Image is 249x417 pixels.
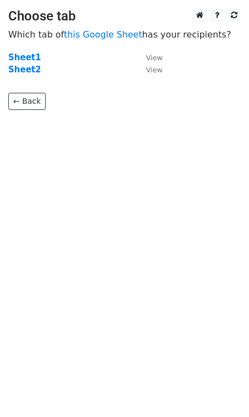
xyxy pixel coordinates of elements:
h3: Choose tab [8,8,241,24]
p: Which tab of has your recipients? [8,29,241,40]
a: Sheet1 [8,52,41,62]
a: ← Back [8,93,46,110]
a: Sheet2 [8,65,41,75]
a: View [135,65,163,75]
small: View [146,66,163,74]
small: View [146,54,163,62]
a: View [135,52,163,62]
a: this Google Sheet [64,29,142,40]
